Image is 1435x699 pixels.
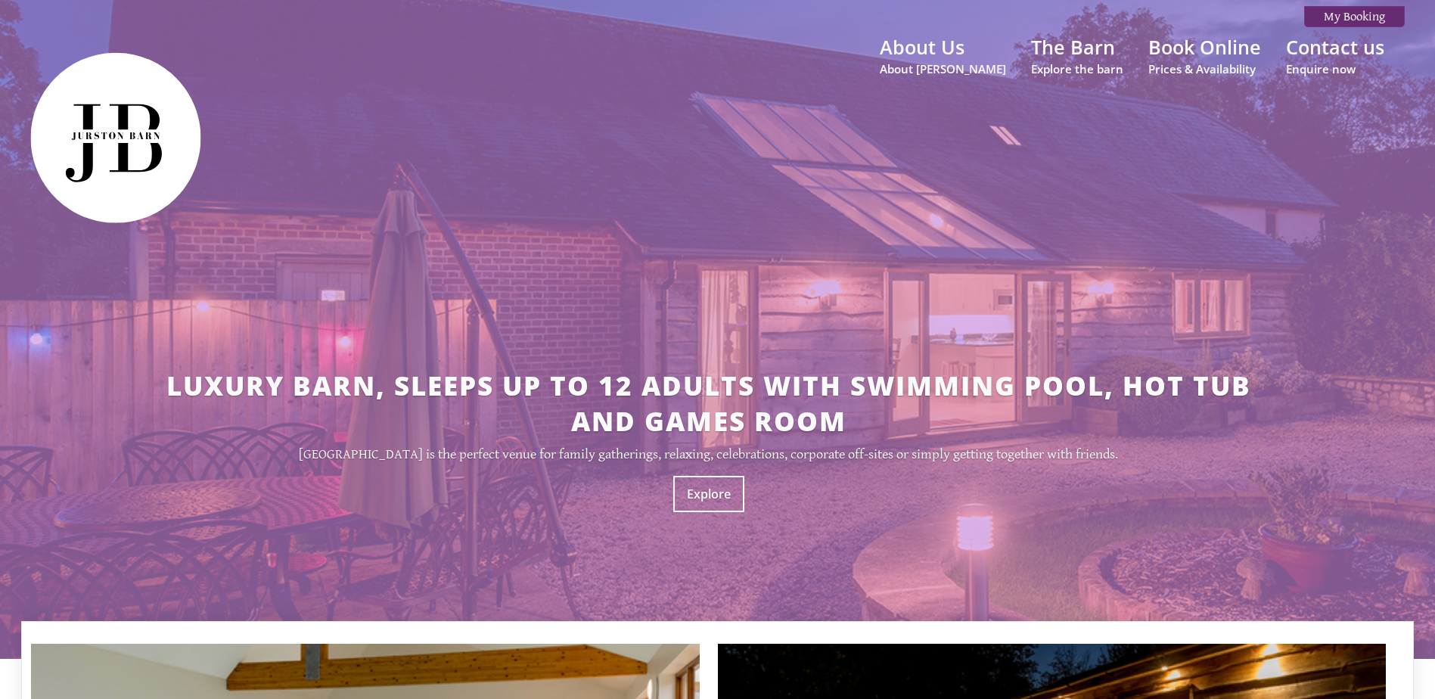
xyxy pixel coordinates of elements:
[1148,34,1261,76] a: Book OnlinePrices & Availability
[1286,61,1384,76] small: Enquire now
[880,34,1006,76] a: About UsAbout [PERSON_NAME]
[673,476,744,512] a: Explore
[159,368,1259,439] h2: Luxury Barn, sleeps up to 12 adults with swimming pool, hot tub and games room
[1304,6,1405,27] a: My Booking
[21,43,210,232] img: Jurston Barn
[1031,61,1123,76] small: Explore the barn
[880,61,1006,76] small: About [PERSON_NAME]
[159,446,1259,462] p: [GEOGRAPHIC_DATA] is the perfect venue for family gatherings, relaxing, celebrations, corporate o...
[1148,61,1261,76] small: Prices & Availability
[1286,34,1384,76] a: Contact usEnquire now
[1031,34,1123,76] a: The BarnExplore the barn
